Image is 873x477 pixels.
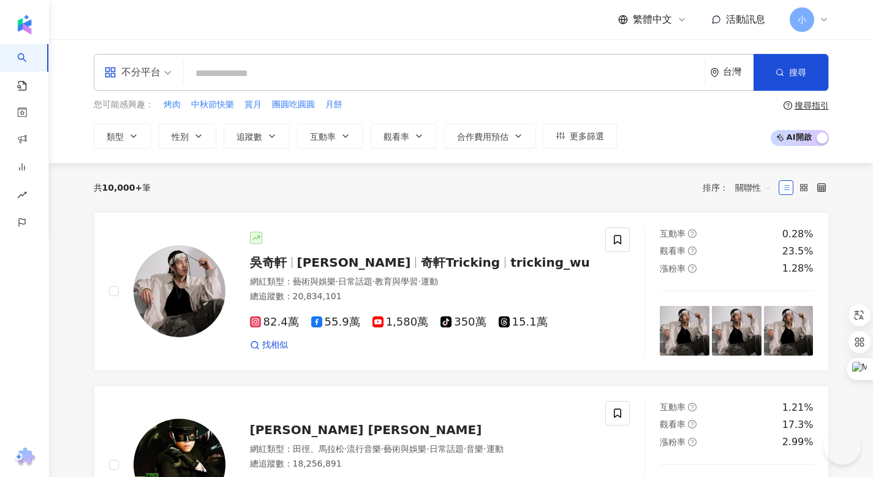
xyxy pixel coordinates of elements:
span: environment [710,68,719,77]
span: 追蹤數 [236,132,262,142]
button: 類型 [94,124,151,148]
span: 漲粉率 [660,437,686,447]
span: question-circle [688,420,697,429]
span: question-circle [688,403,697,411]
span: 82.4萬 [250,316,299,329]
span: 類型 [107,132,124,142]
span: question-circle [688,229,697,238]
span: 互動率 [310,132,336,142]
a: search [17,44,42,92]
span: 吳奇軒 [250,255,287,270]
span: 漲粉率 [660,264,686,273]
div: 網紅類型 ： [250,443,591,456]
button: 烤肉 [163,98,181,112]
span: · [483,444,486,454]
span: 藝術與娛樂 [384,444,426,454]
span: 活動訊息 [726,13,765,25]
div: 不分平台 [104,63,161,82]
span: 日常話題 [338,277,372,286]
span: 10,000+ [102,183,143,193]
span: question-circle [688,246,697,255]
span: 觀看率 [660,246,686,256]
span: 教育與學習 [375,277,418,286]
span: · [372,277,375,286]
span: 觀看率 [384,132,409,142]
iframe: Help Scout Beacon - Open [824,428,861,465]
span: 田徑、馬拉松 [293,444,344,454]
div: 總追蹤數 ： 18,256,891 [250,458,591,470]
span: 55.9萬 [311,316,360,329]
span: 觀看率 [660,419,686,429]
span: 小 [798,13,806,26]
button: 觀看率 [371,124,437,148]
span: 賞月 [244,99,262,111]
span: 流行音樂 [347,444,381,454]
div: 1.21% [782,401,814,414]
span: 奇軒Tricking [421,255,500,270]
img: post-image [764,306,814,356]
span: 更多篩選 [570,131,604,141]
span: [PERSON_NAME] [297,255,411,270]
span: 1,580萬 [372,316,429,329]
button: 合作費用預估 [444,124,536,148]
span: tricking_wu [510,255,590,270]
img: chrome extension [13,448,37,467]
span: [PERSON_NAME] [PERSON_NAME] [250,422,482,437]
span: 月餅 [325,99,342,111]
button: 中秋節快樂 [191,98,235,112]
span: question-circle [688,264,697,273]
span: 互動率 [660,402,686,412]
div: 網紅類型 ： [250,276,591,288]
button: 賞月 [244,98,262,112]
button: 搜尋 [754,54,828,91]
span: 找相似 [262,339,288,351]
span: 日常話題 [429,444,464,454]
span: 藝術與娛樂 [293,277,336,286]
span: 互動率 [660,229,686,238]
div: 0.28% [782,227,814,241]
a: 找相似 [250,339,288,351]
button: 更多篩選 [543,124,617,148]
div: 17.3% [782,418,814,432]
span: 繁體中文 [633,13,672,26]
button: 追蹤數 [224,124,290,148]
span: · [344,444,347,454]
span: · [426,444,429,454]
div: 1.28% [782,262,814,275]
span: 搜尋 [789,67,806,77]
a: KOL Avatar吳奇軒[PERSON_NAME]奇軒Trickingtricking_wu網紅類型：藝術與娛樂·日常話題·教育與學習·運動總追蹤數：20,834,10182.4萬55.9萬1... [94,212,829,371]
span: 團圓吃圓圓 [272,99,315,111]
div: 排序： [703,178,779,197]
div: 共 筆 [94,183,151,193]
span: · [336,277,338,286]
span: question-circle [784,101,792,110]
span: 運動 [486,444,504,454]
span: 烤肉 [164,99,181,111]
button: 月餅 [325,98,343,112]
span: 音樂 [466,444,483,454]
span: · [464,444,466,454]
button: 互動率 [297,124,363,148]
span: question-circle [688,438,697,446]
span: · [381,444,384,454]
span: rise [17,183,27,210]
div: 總追蹤數 ： 20,834,101 [250,291,591,303]
span: 350萬 [440,316,486,329]
img: post-image [660,306,709,356]
div: 23.5% [782,245,814,258]
span: 您可能感興趣： [94,99,154,111]
img: KOL Avatar [134,245,225,337]
img: logo icon [15,15,34,34]
span: 關聯性 [735,178,772,197]
span: 性別 [172,132,189,142]
button: 團圓吃圓圓 [271,98,316,112]
button: 性別 [159,124,216,148]
span: 合作費用預估 [457,132,508,142]
span: 15.1萬 [499,316,548,329]
div: 2.99% [782,435,814,449]
span: · [418,277,420,286]
div: 搜尋指引 [795,101,829,110]
div: 台灣 [723,67,754,77]
span: 中秋節快樂 [191,99,234,111]
span: 運動 [421,277,438,286]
